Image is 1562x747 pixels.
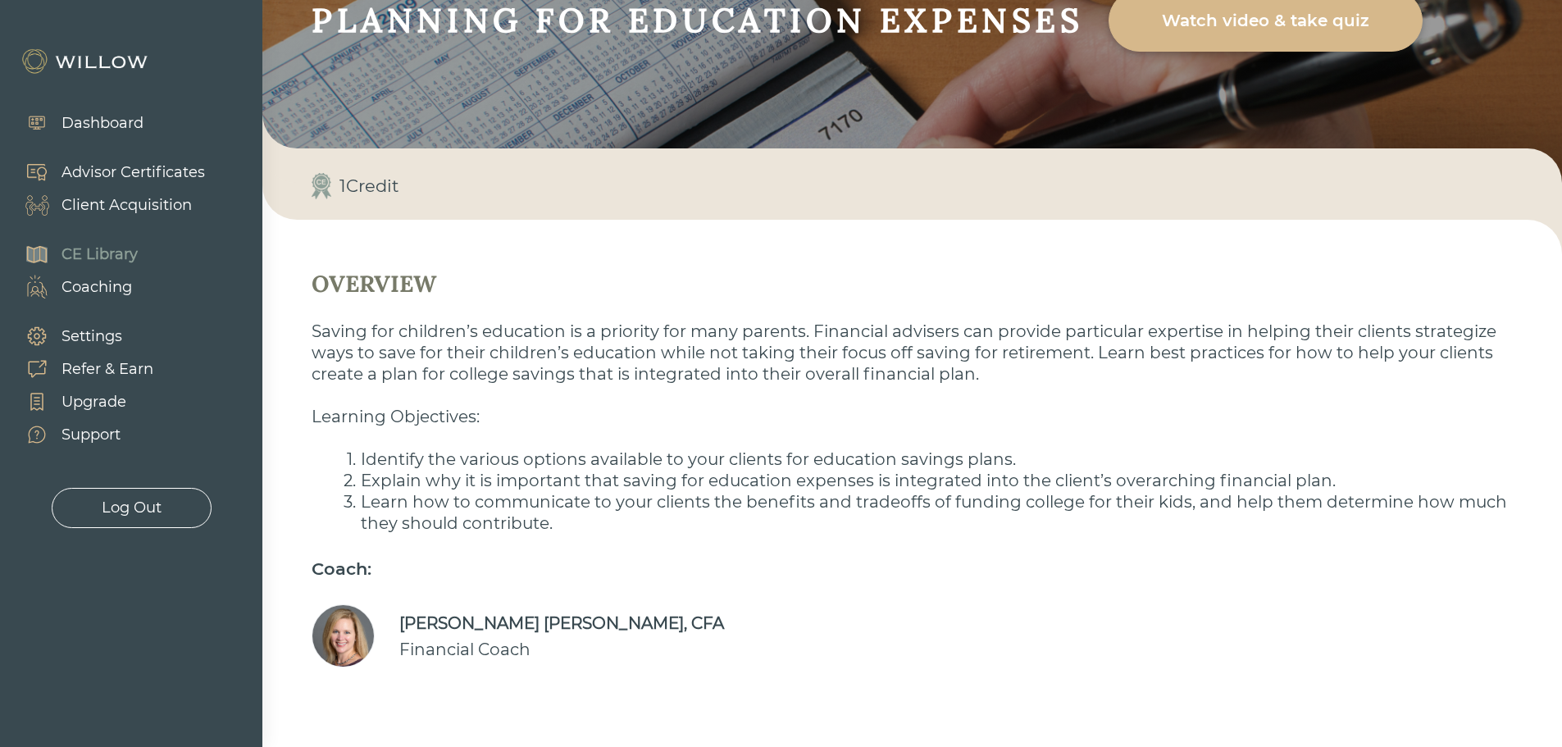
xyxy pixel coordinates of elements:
div: Coach: [312,556,1513,582]
a: Upgrade [8,385,153,418]
div: Refer & Earn [61,358,153,380]
div: CE Library [61,244,138,266]
div: Advisor Certificates [61,162,205,184]
p: Saving for children’s education is a priority for many parents. Financial advisers can provide pa... [312,321,1513,385]
a: Refer & Earn [8,353,153,385]
div: Dashboard [61,112,143,134]
a: Client Acquisition [8,189,205,221]
a: Coaching [8,271,138,303]
div: Coaching [61,276,132,298]
div: Support [61,424,121,446]
li: Learn how to communicate to your clients the benefits and tradeoffs of funding college for their ... [336,491,1513,534]
div: Client Acquisition [61,194,192,216]
div: Upgrade [61,391,126,413]
div: Financial Coach [399,636,724,663]
a: CE Library [8,238,138,271]
b: [PERSON_NAME] [PERSON_NAME], CFA [399,613,724,633]
a: Dashboard [8,107,143,139]
img: Willow [20,48,152,75]
li: Explain why it is important that saving for education expenses is integrated into the client’s ov... [336,470,1513,491]
div: OVERVIEW [312,269,1513,298]
div: Log Out [102,497,162,519]
p: Learning Objectives: [312,406,1513,427]
a: Advisor Certificates [8,156,205,189]
div: Settings [61,326,122,348]
a: Settings [8,320,153,353]
li: Identify the various options available to your clients for education savings plans. [336,449,1513,470]
div: 1 Credit [339,173,399,199]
